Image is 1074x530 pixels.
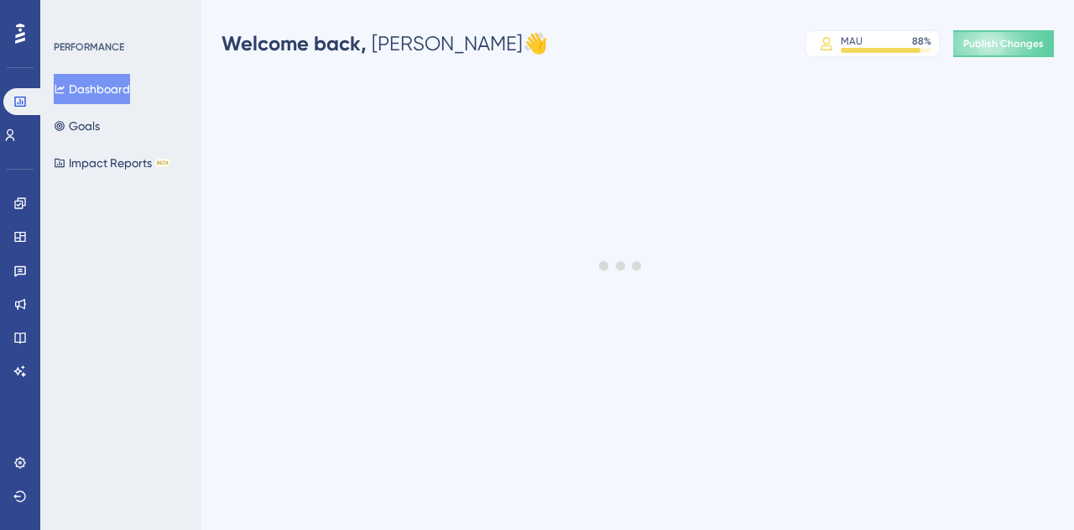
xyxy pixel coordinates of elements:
[222,30,548,57] div: [PERSON_NAME] 👋
[912,34,931,48] div: 88 %
[54,148,170,178] button: Impact ReportsBETA
[54,111,100,141] button: Goals
[841,34,863,48] div: MAU
[54,74,130,104] button: Dashboard
[963,37,1044,50] span: Publish Changes
[953,30,1054,57] button: Publish Changes
[222,31,367,55] span: Welcome back,
[155,159,170,167] div: BETA
[54,40,124,54] div: PERFORMANCE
